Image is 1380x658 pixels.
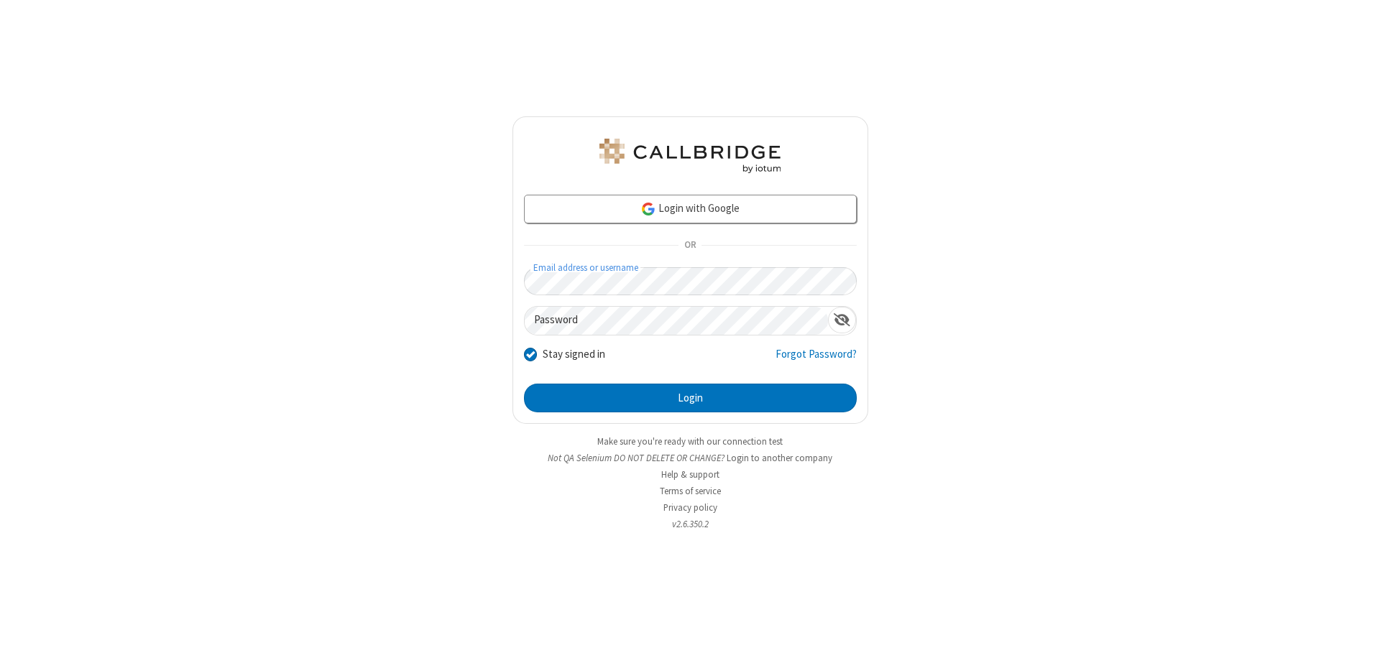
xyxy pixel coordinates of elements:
iframe: Chat [1344,621,1369,648]
li: Not QA Selenium DO NOT DELETE OR CHANGE? [512,451,868,465]
input: Password [525,307,828,335]
img: google-icon.png [640,201,656,217]
input: Email address or username [524,267,857,295]
button: Login to another company [727,451,832,465]
label: Stay signed in [543,346,605,363]
a: Make sure you're ready with our connection test [597,435,783,448]
img: QA Selenium DO NOT DELETE OR CHANGE [597,139,783,173]
a: Forgot Password? [776,346,857,374]
li: v2.6.350.2 [512,517,868,531]
a: Login with Google [524,195,857,223]
a: Help & support [661,468,719,481]
span: OR [678,236,701,256]
a: Privacy policy [663,501,717,514]
button: Login [524,384,857,412]
a: Terms of service [660,485,721,497]
div: Show password [828,307,856,333]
